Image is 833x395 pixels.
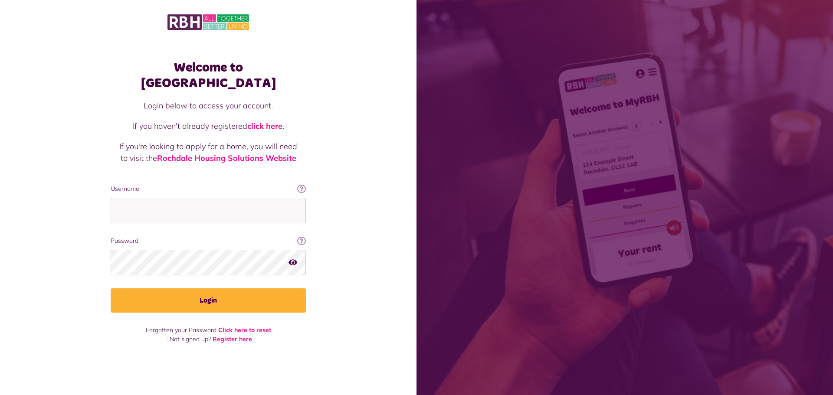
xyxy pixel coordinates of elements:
[111,236,306,245] label: Password
[119,120,297,132] p: If you haven't already registered .
[119,140,297,164] p: If you're looking to apply for a home, you will need to visit the
[218,326,271,334] a: Click here to reset
[157,153,296,163] a: Rochdale Housing Solutions Website
[146,326,216,334] span: Forgotten your Password
[170,335,211,343] span: Not signed up?
[247,121,282,131] a: click here
[213,335,252,343] a: Register here
[111,288,306,313] button: Login
[167,13,249,31] img: MyRBH
[119,100,297,111] p: Login below to access your account.
[111,60,306,91] h1: Welcome to [GEOGRAPHIC_DATA]
[111,184,306,193] label: Username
